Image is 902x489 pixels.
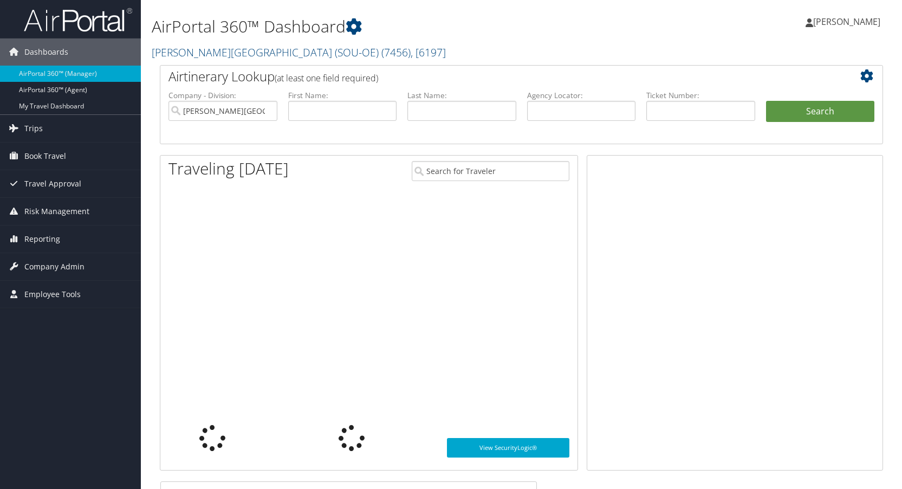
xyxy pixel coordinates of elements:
[411,45,446,60] span: , [ 6197 ]
[24,253,85,280] span: Company Admin
[527,90,636,101] label: Agency Locator:
[168,67,814,86] h2: Airtinerary Lookup
[288,90,397,101] label: First Name:
[447,438,570,458] a: View SecurityLogic®
[407,90,516,101] label: Last Name:
[412,161,569,181] input: Search for Traveler
[806,5,891,38] a: [PERSON_NAME]
[152,15,645,38] h1: AirPortal 360™ Dashboard
[24,38,68,66] span: Dashboards
[168,90,277,101] label: Company - Division:
[24,198,89,225] span: Risk Management
[152,45,446,60] a: [PERSON_NAME][GEOGRAPHIC_DATA] (SOU-OE)
[646,90,755,101] label: Ticket Number:
[24,170,81,197] span: Travel Approval
[813,16,880,28] span: [PERSON_NAME]
[381,45,411,60] span: ( 7456 )
[24,281,81,308] span: Employee Tools
[24,115,43,142] span: Trips
[168,157,289,180] h1: Traveling [DATE]
[24,226,60,253] span: Reporting
[275,72,378,84] span: (at least one field required)
[24,143,66,170] span: Book Travel
[24,7,132,33] img: airportal-logo.png
[766,101,875,123] button: Search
